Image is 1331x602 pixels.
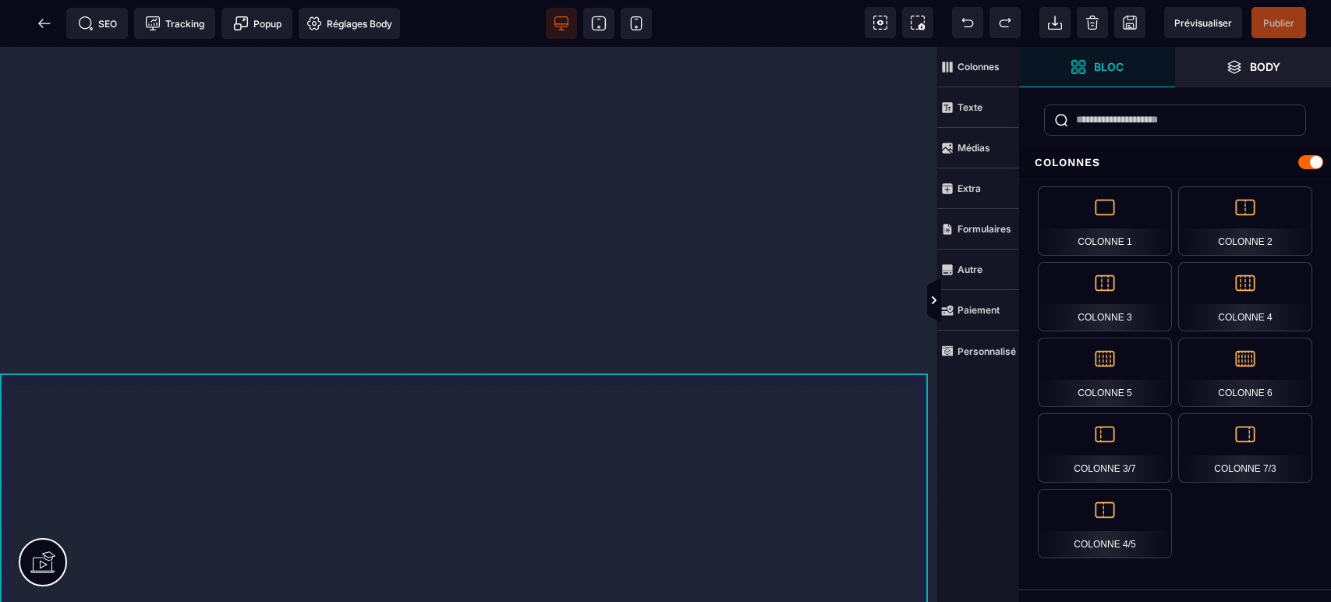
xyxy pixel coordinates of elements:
[937,168,1019,209] span: Extra
[1039,7,1071,38] span: Importer
[1038,489,1172,558] div: Colonne 4/5
[958,223,1011,235] strong: Formulaires
[937,331,1019,371] span: Personnalisé
[1094,61,1124,73] strong: Bloc
[134,8,215,39] span: Code de suivi
[1178,186,1312,256] div: Colonne 2
[1178,338,1312,407] div: Colonne 6
[621,8,652,39] span: Voir mobile
[1178,262,1312,331] div: Colonne 4
[1178,413,1312,483] div: Colonne 7/3
[306,16,392,31] span: Réglages Body
[1019,278,1035,324] span: Afficher les vues
[78,16,117,31] span: SEO
[583,8,614,39] span: Voir tablette
[1038,338,1172,407] div: Colonne 5
[1038,262,1172,331] div: Colonne 3
[937,87,1019,128] span: Texte
[299,8,400,39] span: Favicon
[958,61,1000,73] strong: Colonnes
[958,182,981,194] strong: Extra
[1019,47,1175,87] span: Ouvrir les blocs
[1038,413,1172,483] div: Colonne 3/7
[902,7,933,38] span: Capture d'écran
[1175,47,1331,87] span: Ouvrir les calques
[1077,7,1108,38] span: Nettoyage
[937,250,1019,290] span: Autre
[937,209,1019,250] span: Formulaires
[1164,7,1242,38] span: Aperçu
[66,8,128,39] span: Métadata SEO
[937,47,1019,87] span: Colonnes
[221,8,292,39] span: Créer une alerte modale
[865,7,896,38] span: Voir les composants
[29,8,60,39] span: Retour
[937,128,1019,168] span: Médias
[233,16,281,31] span: Popup
[958,142,990,154] strong: Médias
[937,290,1019,331] span: Paiement
[989,7,1021,38] span: Rétablir
[1114,7,1145,38] span: Enregistrer
[145,16,204,31] span: Tracking
[958,264,982,275] strong: Autre
[1250,61,1280,73] strong: Body
[1251,7,1306,38] span: Enregistrer le contenu
[1038,186,1172,256] div: Colonne 1
[958,345,1016,357] strong: Personnalisé
[546,8,577,39] span: Voir bureau
[958,101,982,113] strong: Texte
[952,7,983,38] span: Défaire
[958,304,1000,316] strong: Paiement
[1019,148,1331,177] div: Colonnes
[1174,17,1232,29] span: Prévisualiser
[1263,17,1294,29] span: Publier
